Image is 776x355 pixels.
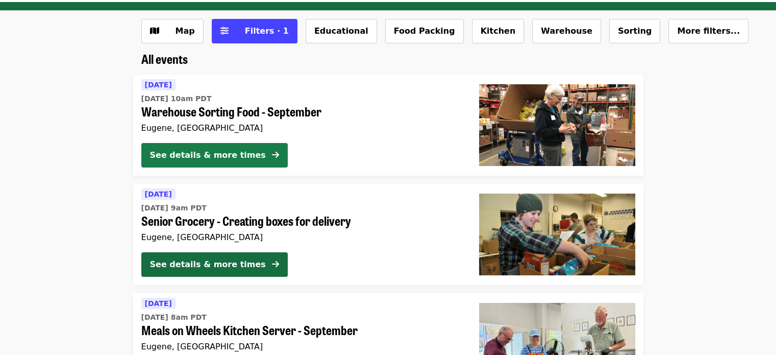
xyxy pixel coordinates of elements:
time: [DATE] 8am PDT [141,312,207,323]
i: arrow-right icon [272,150,279,160]
span: Warehouse Sorting Food - September [141,104,463,119]
div: Eugene, [GEOGRAPHIC_DATA] [141,342,463,351]
button: More filters... [668,19,748,43]
button: See details & more times [141,143,288,168]
span: [DATE] [145,190,172,198]
button: Food Packing [385,19,464,43]
time: [DATE] 10am PDT [141,93,212,104]
div: Eugene, [GEOGRAPHIC_DATA] [141,232,463,242]
button: Educational [306,19,377,43]
button: Kitchen [472,19,524,43]
i: arrow-right icon [272,259,279,269]
span: Filters · 1 [245,26,289,36]
span: More filters... [677,26,740,36]
i: sliders-h icon [220,26,229,36]
a: See details for "Senior Grocery - Creating boxes for delivery" [133,184,643,285]
span: [DATE] [145,299,172,307]
img: Senior Grocery - Creating boxes for delivery organized by FOOD For Lane County [479,194,635,275]
img: Warehouse Sorting Food - September organized by FOOD For Lane County [479,84,635,166]
a: See details for "Warehouse Sorting Food - September" [133,75,643,176]
button: Filters (1 selected) [212,19,297,43]
span: All events [141,50,188,67]
button: See details & more times [141,252,288,277]
span: Senior Grocery - Creating boxes for delivery [141,214,463,228]
span: [DATE] [145,81,172,89]
div: See details & more times [150,149,266,161]
div: Eugene, [GEOGRAPHIC_DATA] [141,123,463,133]
button: Show map view [141,19,204,43]
i: map icon [150,26,159,36]
div: See details & more times [150,258,266,271]
button: Warehouse [532,19,601,43]
span: Map [176,26,195,36]
time: [DATE] 9am PDT [141,203,207,214]
span: Meals on Wheels Kitchen Server - September [141,323,463,338]
button: Sorting [609,19,660,43]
